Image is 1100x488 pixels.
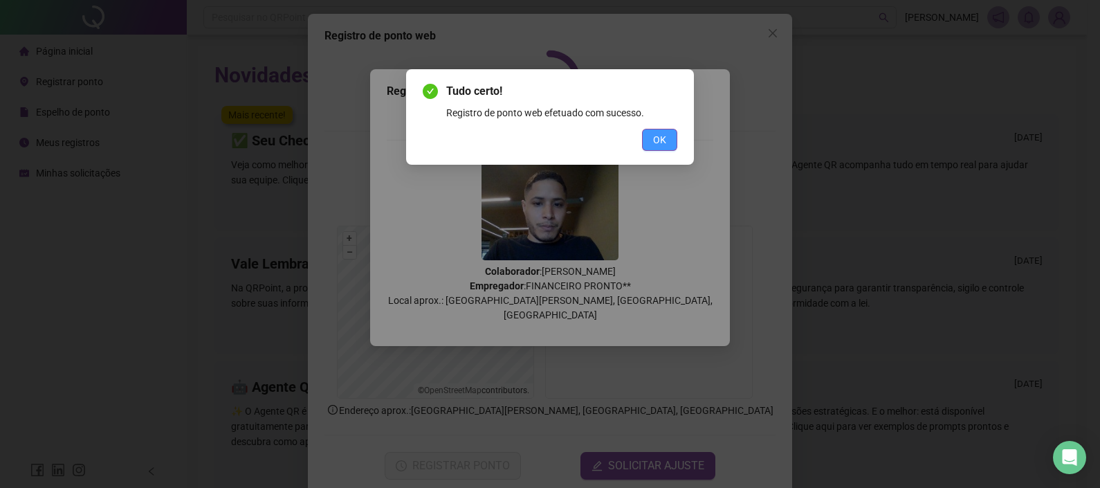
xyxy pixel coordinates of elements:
[1053,441,1086,474] div: Open Intercom Messenger
[642,129,677,151] button: OK
[446,105,677,120] div: Registro de ponto web efetuado com sucesso.
[446,83,677,100] span: Tudo certo!
[653,132,666,147] span: OK
[423,84,438,99] span: check-circle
